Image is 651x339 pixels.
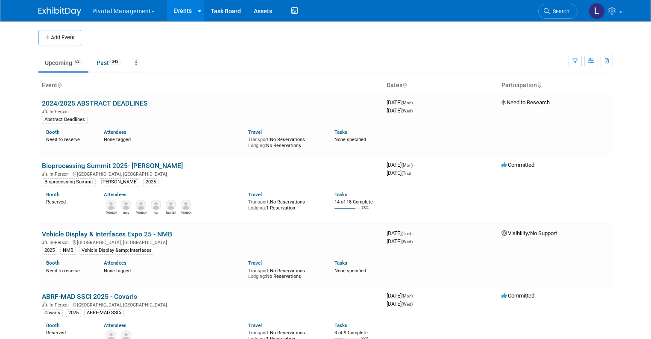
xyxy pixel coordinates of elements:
div: Vehicle Display &amp; Interfaces [79,247,154,254]
img: Traci Haddock [136,200,146,210]
span: Lodging: [248,143,266,148]
div: ABRF-MAD SSCi [84,309,124,317]
a: Tasks [334,192,347,198]
a: Tasks [334,260,347,266]
span: - [414,99,415,106]
span: Visibility/No Support [501,230,557,236]
a: Sort by Start Date [402,82,407,88]
div: Vu Nguyen [151,210,161,215]
span: None specified [334,268,366,274]
span: 343 [109,59,121,65]
div: No Reservations No Reservations [248,266,322,280]
img: Omar El-Ghouch [106,200,116,210]
span: (Wed) [402,302,413,307]
a: Attendees [104,260,126,266]
a: Upcoming62 [38,55,88,71]
img: Leslie Pelton [589,3,605,19]
a: Attendees [104,192,126,198]
div: Traci Haddock [136,210,147,215]
a: ABRF-MAD SSCi 2025 - Covaris [42,292,137,301]
img: Unjy Park [121,200,131,210]
div: 2025 [42,247,57,254]
div: No Reservations No Reservations [248,135,322,148]
th: Participation [498,78,613,93]
span: (Mon) [402,163,413,168]
div: 2025 [66,309,81,317]
span: Search [550,8,569,15]
div: Need to reserve [46,135,91,143]
span: [DATE] [387,99,415,106]
span: In-Person [50,302,71,308]
span: Transport: [248,137,270,142]
div: None tagged [104,135,242,143]
div: None tagged [104,266,242,274]
a: Tasks [334,322,347,328]
span: (Thu) [402,171,411,176]
a: Attendees [104,129,126,135]
img: In-Person Event [42,171,47,176]
a: Travel [248,192,262,198]
td: 78% [361,206,369,217]
span: [DATE] [387,301,413,307]
span: None specified [334,137,366,142]
a: Vehicle Display & Interfaces Expo 25 - NMB [42,230,172,238]
span: [DATE] [387,292,415,299]
div: 3 of 9 Complete [334,330,379,336]
a: Bioprocessing Summit 2025- [PERSON_NAME] [42,162,183,170]
div: Raja Srinivas [166,210,176,215]
div: Unjy Park [121,210,132,215]
span: - [412,230,413,236]
div: NMB [60,247,76,254]
span: Committed [501,292,534,299]
div: Reserved [46,198,91,205]
img: Kevin LeShane [181,200,191,210]
div: Abstract Deadlines [42,116,88,124]
span: Lodging: [248,205,266,211]
img: In-Person Event [42,302,47,307]
span: Lodging: [248,274,266,279]
div: [GEOGRAPHIC_DATA], [GEOGRAPHIC_DATA] [42,239,380,245]
a: Sort by Event Name [57,82,62,88]
span: Committed [501,162,534,168]
a: 2024/2025 ABSTRACT DEADLINES [42,99,148,107]
a: Past343 [90,55,127,71]
span: (Tue) [402,231,411,236]
span: In-Person [50,240,71,245]
div: Kevin LeShane [181,210,191,215]
a: Travel [248,129,262,135]
a: Travel [248,260,262,266]
a: Booth [46,322,59,328]
img: Vu Nguyen [151,200,161,210]
span: Transport: [248,330,270,336]
span: [DATE] [387,170,411,176]
span: In-Person [50,171,71,177]
button: Add Event [38,30,81,45]
span: [DATE] [387,230,413,236]
span: - [414,162,415,168]
a: Booth [46,192,59,198]
div: Need to reserve [46,266,91,274]
a: Travel [248,322,262,328]
div: [PERSON_NAME] [99,178,140,186]
a: Search [538,4,578,19]
img: In-Person Event [42,109,47,113]
div: 2025 [143,178,158,186]
a: Tasks [334,129,347,135]
img: In-Person Event [42,240,47,244]
div: Omar El-Ghouch [106,210,117,215]
div: Covaris [42,309,63,317]
th: Dates [383,78,498,93]
span: Transport: [248,268,270,274]
th: Event [38,78,383,93]
span: (Mon) [402,294,413,298]
a: Booth [46,129,59,135]
span: - [414,292,415,299]
span: [DATE] [387,107,413,114]
div: Bioprocessing Summit [42,178,96,186]
img: Raja Srinivas [166,200,176,210]
div: No Reservations 1 Reservation [248,198,322,211]
span: [DATE] [387,162,415,168]
span: In-Person [50,109,71,115]
a: Booth [46,260,59,266]
a: Attendees [104,322,126,328]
